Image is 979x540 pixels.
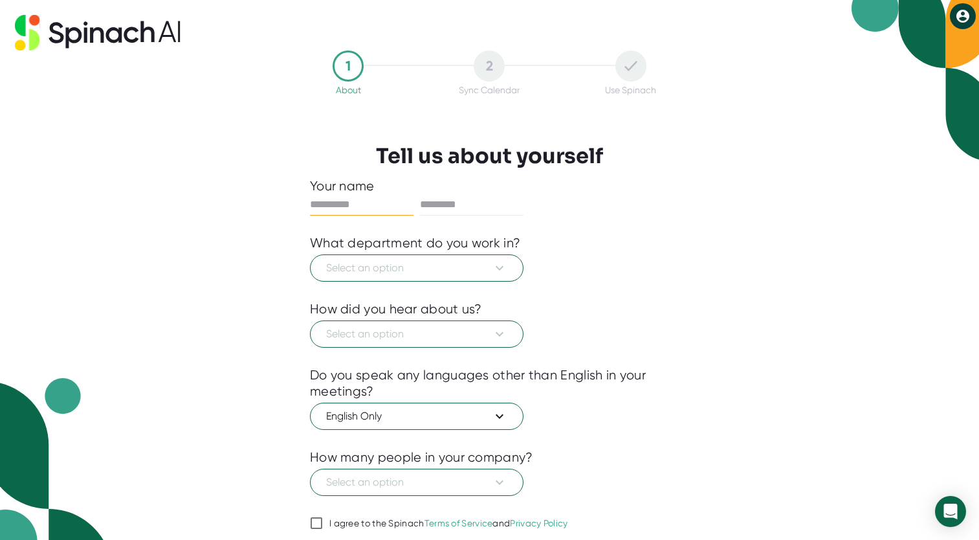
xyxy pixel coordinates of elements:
a: Terms of Service [424,518,493,528]
div: 2 [474,51,505,82]
div: 1 [333,51,364,82]
span: Select an option [326,260,507,276]
button: Select an option [310,321,523,348]
div: Open Intercom Messenger [935,496,966,527]
span: English Only [326,409,507,424]
div: How many people in your company? [310,449,533,466]
button: Select an option [310,254,523,282]
div: What department do you work in? [310,235,520,251]
div: Your name [310,178,669,194]
div: Use Spinach [605,85,656,95]
div: Sync Calendar [459,85,520,95]
div: I agree to the Spinach and [329,518,568,530]
h3: Tell us about yourself [376,144,603,168]
div: How did you hear about us? [310,301,482,317]
a: Privacy Policy [510,518,567,528]
button: Select an option [310,469,523,496]
span: Select an option [326,475,507,490]
div: Do you speak any languages other than English in your meetings? [310,367,669,399]
span: Select an option [326,326,507,342]
button: English Only [310,403,523,430]
div: About [336,85,361,95]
